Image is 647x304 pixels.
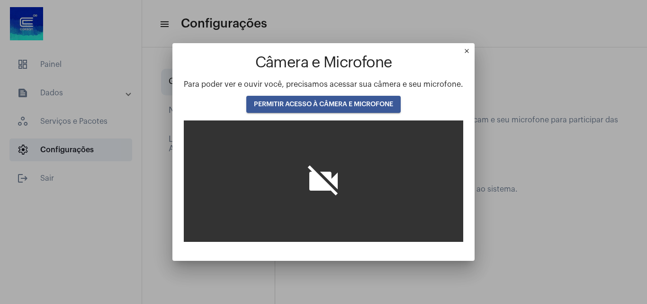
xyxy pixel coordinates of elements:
button: PERMITIR ACESSO À CÂMERA E MICROFONE [246,96,401,113]
span: Para poder ver e ouvir você, precisamos acessar sua câmera e seu microfone. [184,81,463,88]
h1: Câmera e Microfone [184,55,463,71]
span: PERMITIR ACESSO À CÂMERA E MICROFONE [254,101,393,108]
i: videocam_off [305,162,342,200]
mat-icon: close [463,47,475,59]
